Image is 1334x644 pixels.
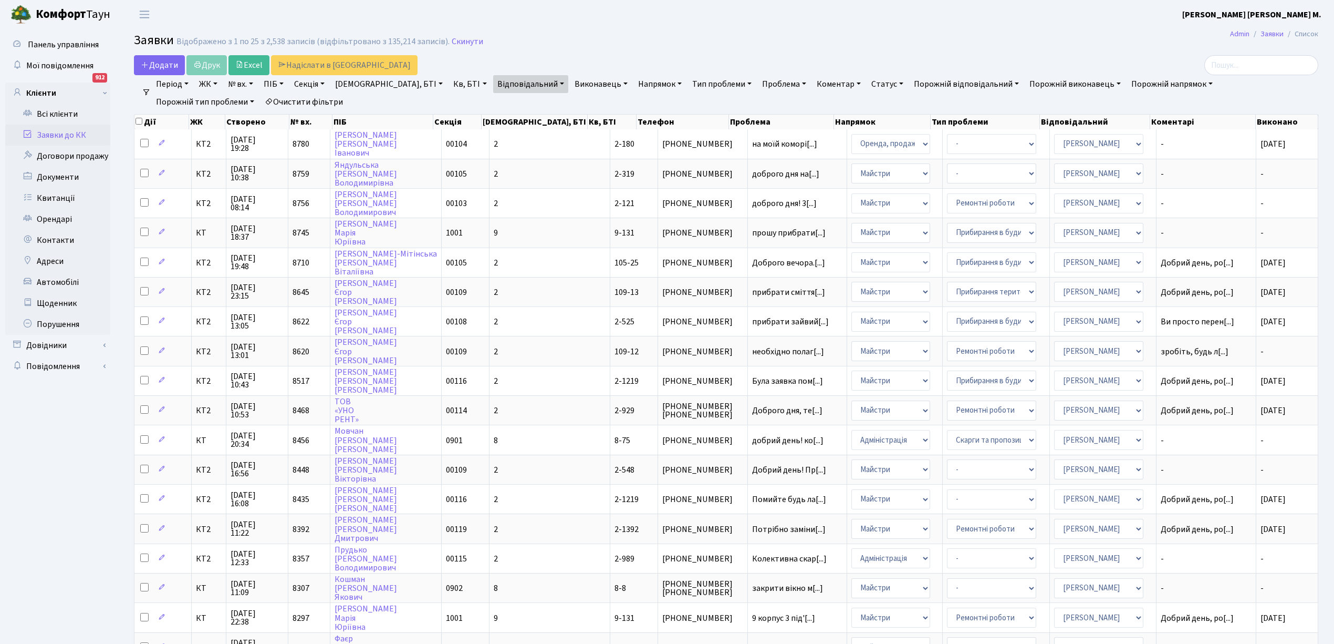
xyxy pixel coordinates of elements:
[1182,8,1321,21] a: [PERSON_NAME] [PERSON_NAME] М.
[1260,168,1264,180] span: -
[688,75,756,93] a: Тип проблеми
[1161,612,1234,624] span: Добрий день, ро[...]
[1161,405,1234,416] span: Добрий день, ро[...]
[332,115,433,129] th: ПІБ
[752,553,827,565] span: Колективна скар[...]
[196,495,222,504] span: КТ2
[834,115,931,129] th: Напрямок
[1161,140,1252,148] span: -
[335,604,397,633] a: [PERSON_NAME]МаріяЮріївна
[1161,494,1234,505] span: Добрий день, ро[...]
[1161,584,1252,592] span: -
[5,272,110,293] a: Автомобілі
[752,168,819,180] span: доброго дня на[...]
[196,466,222,474] span: КТ2
[293,582,309,594] span: 8307
[494,524,498,535] span: 2
[231,313,284,330] span: [DATE] 13:05
[494,198,498,209] span: 2
[293,257,309,269] span: 8710
[5,146,110,167] a: Договори продажу
[5,356,110,377] a: Повідомлення
[1260,375,1286,387] span: [DATE]
[867,75,908,93] a: Статус
[1161,287,1234,298] span: Добрий день, ро[...]
[614,375,639,387] span: 2-1219
[662,170,743,178] span: [PHONE_NUMBER]
[752,435,824,446] span: добрий день! ко[...]
[614,138,634,150] span: 2-180
[196,377,222,385] span: КТ2
[1161,229,1252,237] span: -
[494,227,498,239] span: 9
[5,335,110,356] a: Довідники
[446,168,467,180] span: 00105
[335,396,359,425] a: ТОВ«УНОРЕНТ»
[614,168,634,180] span: 2-319
[1161,346,1228,357] span: зробіть, будь л[...]
[335,574,397,603] a: Кошман[PERSON_NAME]Якович
[588,115,637,129] th: Кв, БТІ
[1260,227,1264,239] span: -
[231,402,284,419] span: [DATE] 10:53
[634,75,686,93] a: Напрямок
[752,612,815,624] span: 9 корпус 3 під'[...]
[446,346,467,357] span: 00109
[293,435,309,446] span: 8456
[331,75,447,93] a: [DEMOGRAPHIC_DATA], БТІ
[231,165,284,182] span: [DATE] 10:38
[662,495,743,504] span: [PHONE_NUMBER]
[494,612,498,624] span: 9
[1127,75,1217,93] a: Порожній напрямок
[494,553,498,565] span: 2
[614,494,639,505] span: 2-1219
[1260,28,1284,39] a: Заявки
[494,257,498,269] span: 2
[231,550,284,567] span: [DATE] 12:33
[1161,170,1252,178] span: -
[446,405,467,416] span: 00114
[758,75,810,93] a: Проблема
[662,199,743,208] span: [PHONE_NUMBER]
[231,136,284,152] span: [DATE] 19:28
[446,375,467,387] span: 00116
[494,168,498,180] span: 2
[662,347,743,356] span: [PHONE_NUMBER]
[5,251,110,272] a: Адреси
[662,466,743,474] span: [PHONE_NUMBER]
[293,494,309,505] span: 8435
[729,115,833,129] th: Проблема
[260,93,347,111] a: Очистити фільтри
[196,347,222,356] span: КТ2
[446,198,467,209] span: 00103
[5,188,110,209] a: Квитанції
[494,405,498,416] span: 2
[5,34,110,55] a: Панель управління
[231,254,284,271] span: [DATE] 19:48
[293,198,309,209] span: 8756
[5,83,110,104] a: Клієнти
[637,115,729,129] th: Телефон
[231,580,284,597] span: [DATE] 11:09
[1230,28,1249,39] a: Admin
[614,198,634,209] span: 2-121
[231,432,284,448] span: [DATE] 20:34
[196,170,222,178] span: КТ2
[752,227,826,239] span: прошу прибрати[...]
[196,436,222,445] span: КТ
[92,73,107,83] div: 912
[752,287,825,298] span: прибрати сміття[...]
[614,553,634,565] span: 2-989
[1260,524,1286,535] span: [DATE]
[293,316,309,328] span: 8622
[614,435,630,446] span: 8-75
[662,580,743,597] span: [PHONE_NUMBER] [PHONE_NUMBER]
[231,343,284,360] span: [DATE] 13:01
[293,612,309,624] span: 8297
[1025,75,1125,93] a: Порожній виконавець
[36,6,86,23] b: Комфорт
[570,75,632,93] a: Виконавець
[1260,198,1264,209] span: -
[614,582,626,594] span: 8-8
[452,37,483,47] a: Скинути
